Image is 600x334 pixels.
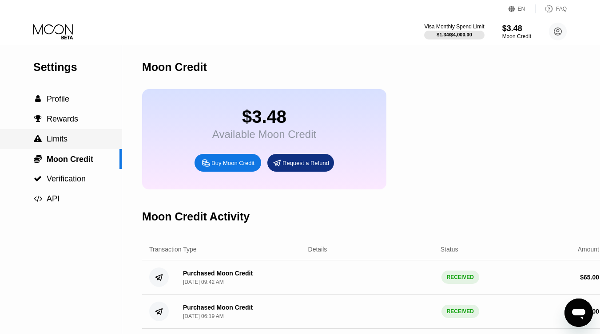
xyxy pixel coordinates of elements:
div: Visa Monthly Spend Limit [424,24,484,30]
div: Visa Monthly Spend Limit$1.34/$4,000.00 [424,24,484,39]
span:  [34,115,42,123]
div: EN [518,6,525,12]
div: Available Moon Credit [212,128,316,141]
div: Moon Credit [502,33,531,39]
span:  [34,195,42,203]
div: Moon Credit [142,61,207,74]
div: $3.48Moon Credit [502,24,531,39]
div: Purchased Moon Credit [183,304,253,311]
span:  [34,175,42,183]
span: API [47,194,60,203]
div: [DATE] 09:42 AM [183,279,224,285]
div: $ 65.00 [580,274,599,281]
div: FAQ [556,6,567,12]
div: Request a Refund [282,159,329,167]
div: Status [441,246,458,253]
div: Transaction Type [149,246,197,253]
div: Purchased Moon Credit [183,270,253,277]
div: Details [308,246,327,253]
div: Moon Credit Activity [142,210,250,223]
div:  [33,154,42,163]
div: Amount [578,246,599,253]
div: $1.34 / $4,000.00 [437,32,472,37]
span: Rewards [47,114,78,123]
iframe: Button to launch messaging window [564,299,593,327]
span:  [34,135,42,143]
span: Verification [47,174,86,183]
div: Settings [33,61,122,74]
span: Profile [47,94,69,103]
div:  [33,95,42,103]
div: $3.48 [502,24,531,33]
div:  [33,175,42,183]
div: Request a Refund [267,154,334,172]
span: Moon Credit [47,155,93,164]
div: EN [509,4,536,13]
div:  [33,115,42,123]
div: [DATE] 06:19 AM [183,313,224,319]
div: RECEIVED [441,305,479,318]
div: RECEIVED [441,271,479,284]
div:  [33,195,42,203]
div:  [33,135,42,143]
div: $3.48 [212,107,316,127]
span: Limits [47,134,68,143]
div: FAQ [536,4,567,13]
div: Buy Moon Credit [195,154,261,172]
span:  [34,154,42,163]
span:  [35,95,41,103]
div: Buy Moon Credit [211,159,254,167]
